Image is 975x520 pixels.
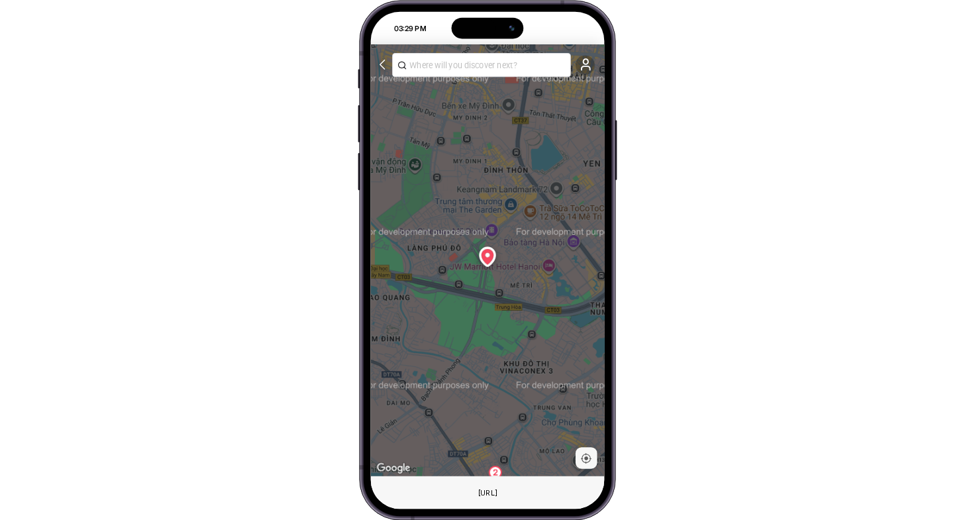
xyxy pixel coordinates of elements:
[372,23,431,33] div: 03:29 PM
[479,246,497,268] img: focus-location
[468,485,507,501] div: This is a fake element. To change the URL just use the Browser text field on the top.
[374,460,413,476] a: Open this area in Google Maps (opens a new window)
[489,466,502,479] div: 2
[409,58,565,72] input: Where will you discover next?
[374,460,413,476] img: Google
